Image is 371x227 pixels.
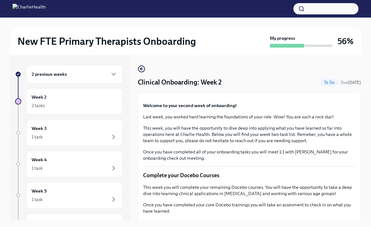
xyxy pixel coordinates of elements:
p: Complete your Docebo Courses [143,172,356,179]
img: CharlieHealth [13,4,46,14]
p: This week, you will have the opportunity to dive deep into applying what you have learned so far ... [143,125,356,144]
h3: 56% [338,36,353,47]
h6: 2 previous weeks [32,71,67,78]
p: Once you have completed your core Docebo trainings you will take an assesment to check in on what... [143,202,356,214]
a: Week 22 tasks [15,88,123,115]
div: 2 previous weeks [26,65,123,83]
span: September 20th, 2025 07:00 [341,80,361,85]
h6: Week 6 [32,219,47,226]
h4: Clinical Onboarding: Week 2 [138,78,222,87]
p: Once you have completed all of your onboarding tasks you will meet 1:1 with [PERSON_NAME] for you... [143,149,356,161]
span: Due [341,80,361,85]
h6: Week 5 [32,188,47,194]
div: 1 task [32,196,43,203]
strong: Welcome to your second week of onboarding! [143,103,237,108]
strong: My progress [270,35,295,41]
a: Week 41 task [15,151,123,177]
strong: [DATE] [348,80,361,85]
h2: New FTE Primary Therapists Onboarding [18,35,196,48]
h6: Week 2 [32,94,47,101]
div: 1 task [32,134,43,140]
div: 2 tasks [32,102,45,109]
h6: Week 3 [32,125,47,132]
div: 1 task [32,165,43,171]
p: This week you will complete your remaining Docebo courses. You will have the opportunity to take ... [143,184,356,197]
a: Week 51 task [15,182,123,209]
a: Week 31 task [15,120,123,146]
h6: Week 4 [32,156,47,163]
p: Last week, you worked hard learning the foundations of your role. Wow! You are such a rock star! [143,114,356,120]
span: To Do [320,80,338,85]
